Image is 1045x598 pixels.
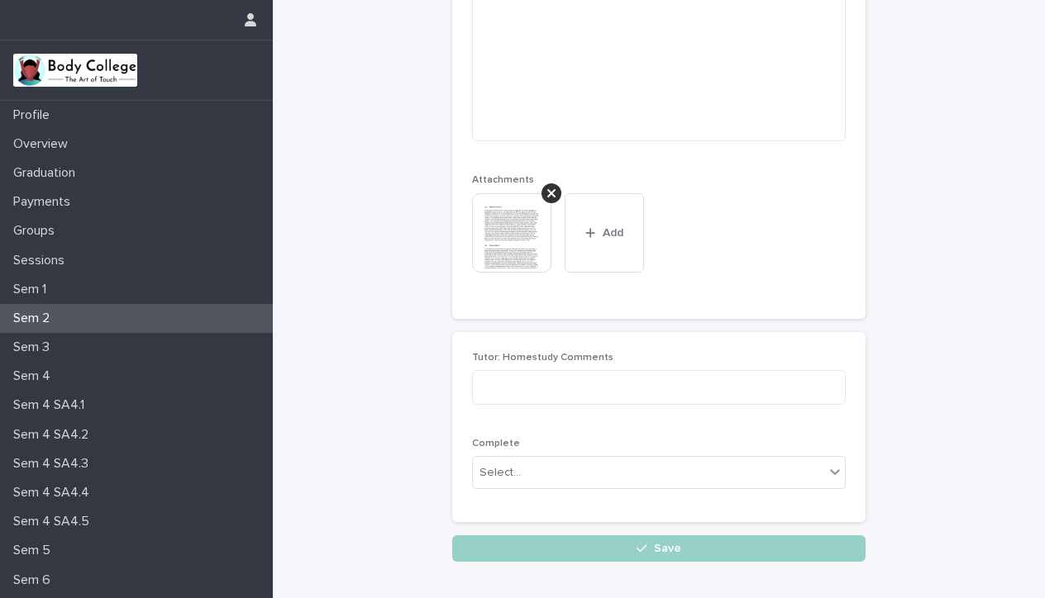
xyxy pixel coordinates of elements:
[472,175,534,185] span: Attachments
[7,485,103,501] p: Sem 4 SA4.4
[7,253,78,268] p: Sessions
[7,397,98,413] p: Sem 4 SA4.1
[7,543,64,558] p: Sem 5
[7,368,64,384] p: Sem 4
[7,223,68,239] p: Groups
[7,165,88,181] p: Graduation
[7,456,102,472] p: Sem 4 SA4.3
[7,427,102,443] p: Sem 4 SA4.2
[13,54,137,87] img: xvtzy2PTuGgGH0xbwGb2
[7,107,63,123] p: Profile
[7,194,84,210] p: Payments
[7,514,103,529] p: Sem 4 SA4.5
[565,193,644,273] button: Add
[603,227,623,239] span: Add
[452,535,866,562] button: Save
[7,282,60,297] p: Sem 1
[7,572,64,588] p: Sem 6
[7,339,63,355] p: Sem 3
[7,311,63,326] p: Sem 2
[472,439,520,448] span: Complete
[7,136,81,152] p: Overview
[472,353,613,363] span: Tutor: Homestudy Comments
[480,464,521,482] div: Select...
[654,543,681,554] span: Save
